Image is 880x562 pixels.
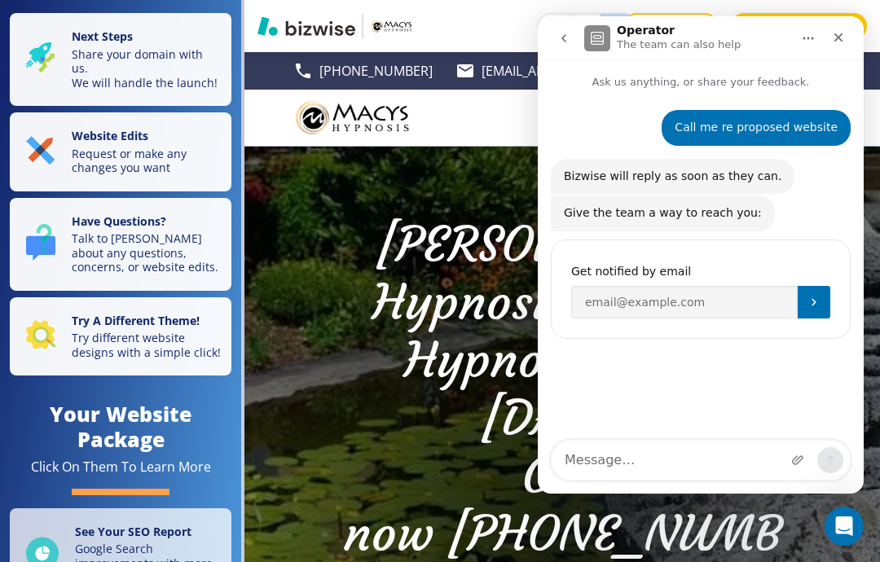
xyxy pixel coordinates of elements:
p: Share your domain with us. We will handle the launch! [72,47,222,90]
p: [PERSON_NAME] Hypnosis. Clinical Hypnosis since [DATE]. [342,215,782,446]
strong: Have Questions? [72,213,166,229]
iframe: Intercom live chat [538,16,864,494]
p: [EMAIL_ADDRESS][DOMAIN_NAME] [482,59,693,83]
img: Bizwise Logo [257,16,355,36]
a: [EMAIL_ADDRESS][DOMAIN_NAME] [455,59,693,83]
img: Your Logo [370,18,414,34]
button: Try A Different Theme!Try different website designs with a simple click! [10,297,231,376]
div: Click On Them To Learn More [31,459,211,476]
strong: Website Edits [72,128,148,143]
button: Website EditsRequest or make any changes you want [10,112,231,191]
p: Request or make any changes you want [72,147,222,175]
button: Save Draft [623,13,718,39]
strong: Try A Different Theme! [72,313,200,328]
h4: Your Website Package [10,402,231,452]
p: [PHONE_NUMBER] [319,59,433,83]
a: [PHONE_NUMBER] [293,59,433,83]
iframe: Intercom live chat [825,507,864,546]
img: Macy's Hypnosis [293,95,415,139]
strong: Next Steps [72,29,133,44]
p: Talk to [PERSON_NAME] about any questions, concerns, or website edits. [72,231,222,274]
button: Have Questions?Talk to [PERSON_NAME] about any questions, concerns, or website edits. [10,198,231,291]
p: Try different website designs with a simple click! [72,331,222,359]
button: Contact Sales [731,13,867,39]
button: Next StepsShare your domain with us.We will handle the launch! [10,13,231,106]
strong: See Your SEO Report [75,524,191,539]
